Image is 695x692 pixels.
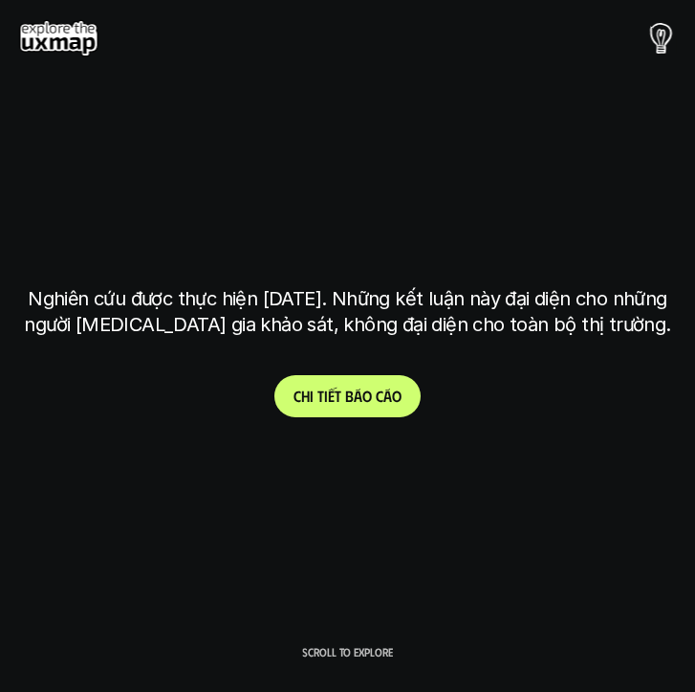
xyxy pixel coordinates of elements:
span: C [293,387,301,405]
span: t [317,387,324,405]
span: o [392,387,402,405]
span: i [310,387,314,405]
span: t [335,387,341,405]
span: b [345,387,354,405]
a: Chitiếtbáocáo [274,375,421,417]
span: c [376,387,383,405]
span: i [324,387,328,405]
p: Scroll to explore [302,645,393,659]
h3: tại [GEOGRAPHIC_DATA] [207,212,488,245]
span: á [383,387,392,405]
p: Nghiên cứu được thực hiện [DATE]. Những kết luận này đại diện cho những người [MEDICAL_DATA] gia ... [19,286,676,338]
h6: Kết quả nghiên cứu [282,98,427,120]
span: h [301,387,310,405]
span: ế [328,387,335,405]
span: á [354,387,362,405]
h3: phạm vi công việc của [204,144,491,177]
span: o [362,387,372,405]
